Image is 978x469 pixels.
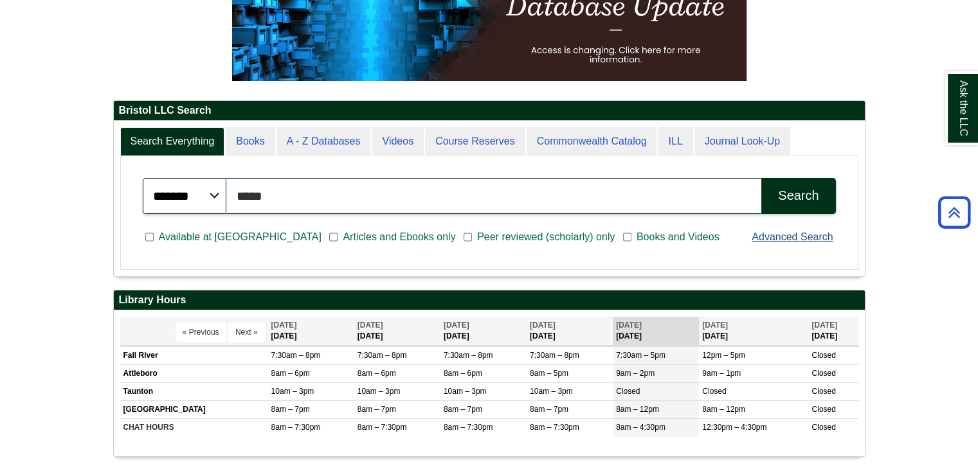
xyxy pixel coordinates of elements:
[358,321,383,330] span: [DATE]
[444,369,482,378] span: 8am – 6pm
[120,364,268,382] td: Attleboro
[145,231,154,243] input: Available at [GEOGRAPHIC_DATA]
[778,188,819,203] div: Search
[444,405,482,414] span: 8am – 7pm
[811,369,835,378] span: Closed
[702,321,728,330] span: [DATE]
[358,423,407,432] span: 8am – 7:30pm
[616,405,659,414] span: 8am – 12pm
[271,369,310,378] span: 8am – 6pm
[120,419,268,437] td: CHAT HOURS
[114,290,865,310] h2: Library Hours
[530,351,579,360] span: 7:30am – 8pm
[811,351,835,360] span: Closed
[530,369,568,378] span: 8am – 5pm
[934,204,975,221] a: Back to Top
[613,317,699,346] th: [DATE]
[811,321,837,330] span: [DATE]
[338,229,460,245] span: Articles and Ebooks only
[811,405,835,414] span: Closed
[623,231,631,243] input: Books and Videos
[358,351,407,360] span: 7:30am – 8pm
[154,229,327,245] span: Available at [GEOGRAPHIC_DATA]
[440,317,527,346] th: [DATE]
[530,423,579,432] span: 8am – 7:30pm
[530,405,568,414] span: 8am – 7pm
[472,229,620,245] span: Peer reviewed (scholarly) only
[372,127,424,156] a: Videos
[694,127,790,156] a: Journal Look-Up
[616,423,666,432] span: 8am – 4:30pm
[176,323,226,342] button: « Previous
[120,383,268,401] td: Taunton
[444,387,487,396] span: 10am – 3pm
[276,127,371,156] a: A - Z Databases
[271,387,314,396] span: 10am – 3pm
[761,178,835,214] button: Search
[616,387,640,396] span: Closed
[811,387,835,396] span: Closed
[464,231,472,243] input: Peer reviewed (scholarly) only
[271,423,321,432] span: 8am – 7:30pm
[616,351,666,360] span: 7:30am – 5pm
[358,369,396,378] span: 8am – 6pm
[226,127,275,156] a: Books
[811,423,835,432] span: Closed
[354,317,440,346] th: [DATE]
[658,127,693,156] a: ILL
[752,231,833,242] a: Advanced Search
[530,321,556,330] span: [DATE]
[444,423,493,432] span: 8am – 7:30pm
[444,321,469,330] span: [DATE]
[268,317,354,346] th: [DATE]
[114,101,865,121] h2: Bristol LLC Search
[120,401,268,419] td: [GEOGRAPHIC_DATA]
[271,405,310,414] span: 8am – 7pm
[271,351,321,360] span: 7:30am – 8pm
[358,387,401,396] span: 10am – 3pm
[358,405,396,414] span: 8am – 7pm
[329,231,338,243] input: Articles and Ebooks only
[527,317,613,346] th: [DATE]
[228,323,265,342] button: Next »
[702,405,745,414] span: 8am – 12pm
[702,423,766,432] span: 12:30pm – 4:30pm
[120,346,268,364] td: Fall River
[808,317,858,346] th: [DATE]
[271,321,297,330] span: [DATE]
[425,127,525,156] a: Course Reserves
[616,321,642,330] span: [DATE]
[631,229,725,245] span: Books and Videos
[120,127,225,156] a: Search Everything
[444,351,493,360] span: 7:30am – 8pm
[530,387,573,396] span: 10am – 3pm
[699,317,808,346] th: [DATE]
[702,351,745,360] span: 12pm – 5pm
[527,127,657,156] a: Commonwealth Catalog
[616,369,655,378] span: 9am – 2pm
[702,369,741,378] span: 9am – 1pm
[702,387,726,396] span: Closed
